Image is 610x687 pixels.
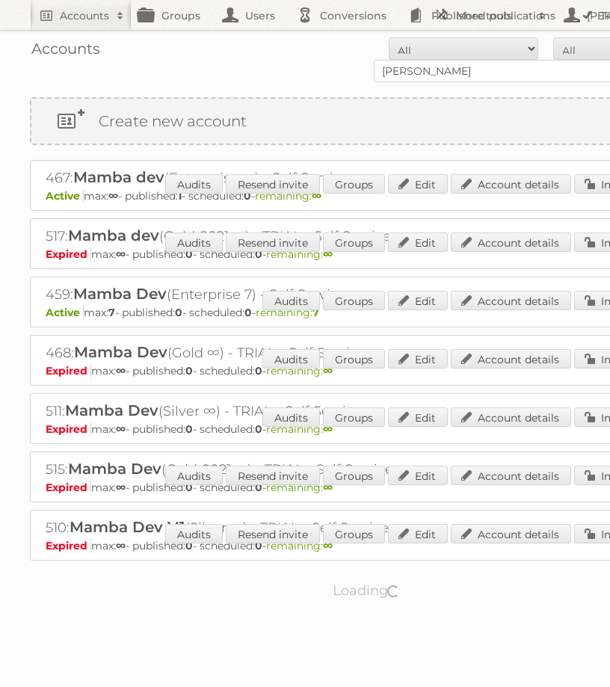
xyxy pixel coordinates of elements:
[185,422,193,436] strong: 0
[46,168,569,188] h2: 467: (Enterprise ∞) - Self Service
[451,349,571,369] a: Account details
[323,174,385,194] a: Groups
[388,466,448,485] a: Edit
[46,227,569,246] h2: 517: (Gold-2021 ∞) - TRIAL - Self Service
[46,306,84,319] span: Active
[255,364,262,378] strong: 0
[226,174,320,194] a: Resend invite
[73,285,167,303] span: Mamba Dev
[388,407,448,427] a: Edit
[165,466,223,485] a: Audits
[323,524,385,543] a: Groups
[456,8,531,23] h2: More tools
[73,168,164,186] span: Mamba dev
[323,232,385,252] a: Groups
[451,407,571,427] a: Account details
[244,306,252,319] strong: 0
[46,343,569,363] h2: 468: (Gold ∞) - TRIAL - Self Service
[46,481,91,494] span: Expired
[262,291,320,310] a: Audits
[451,232,571,252] a: Account details
[116,247,126,261] strong: ∞
[286,576,448,606] p: Loading
[262,407,320,427] a: Audits
[108,189,118,203] strong: ∞
[388,232,448,252] a: Edit
[46,539,91,552] span: Expired
[226,232,320,252] a: Resend invite
[165,524,223,543] a: Audits
[116,422,126,436] strong: ∞
[226,466,320,485] a: Resend invite
[323,407,385,427] a: Groups
[68,460,161,478] span: Mamba Dev
[175,306,182,319] strong: 0
[388,524,448,543] a: Edit
[46,285,569,304] h2: 459: (Enterprise 7) - Self Service
[108,306,115,319] strong: 7
[388,174,448,194] a: Edit
[185,364,193,378] strong: 0
[165,174,223,194] a: Audits
[46,247,91,261] span: Expired
[255,422,262,436] strong: 0
[116,364,126,378] strong: ∞
[262,349,320,369] a: Audits
[46,518,569,537] h2: 510: (Silver ∞) - TRIAL - Self Service
[256,306,319,319] span: remaining:
[46,460,569,479] h2: 515: (Gold-2021 ∞) - TRIAL - Self Service
[60,8,109,23] h2: Accounts
[323,349,385,369] a: Groups
[451,524,571,543] a: Account details
[388,291,448,310] a: Edit
[70,518,185,536] span: Mamba Dev V1
[46,364,91,378] span: Expired
[323,466,385,485] a: Groups
[65,401,158,419] span: Mamba Dev
[46,422,91,436] span: Expired
[116,539,126,552] strong: ∞
[451,466,571,485] a: Account details
[388,349,448,369] a: Edit
[451,174,571,194] a: Account details
[451,291,571,310] a: Account details
[46,401,569,421] h2: 511: (Silver ∞) - TRIAL - Self Service
[46,189,84,203] span: Active
[74,343,167,361] span: Mamba Dev
[68,227,159,244] span: Mamba dev
[323,291,385,310] a: Groups
[165,232,223,252] a: Audits
[226,524,320,543] a: Resend invite
[116,481,126,494] strong: ∞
